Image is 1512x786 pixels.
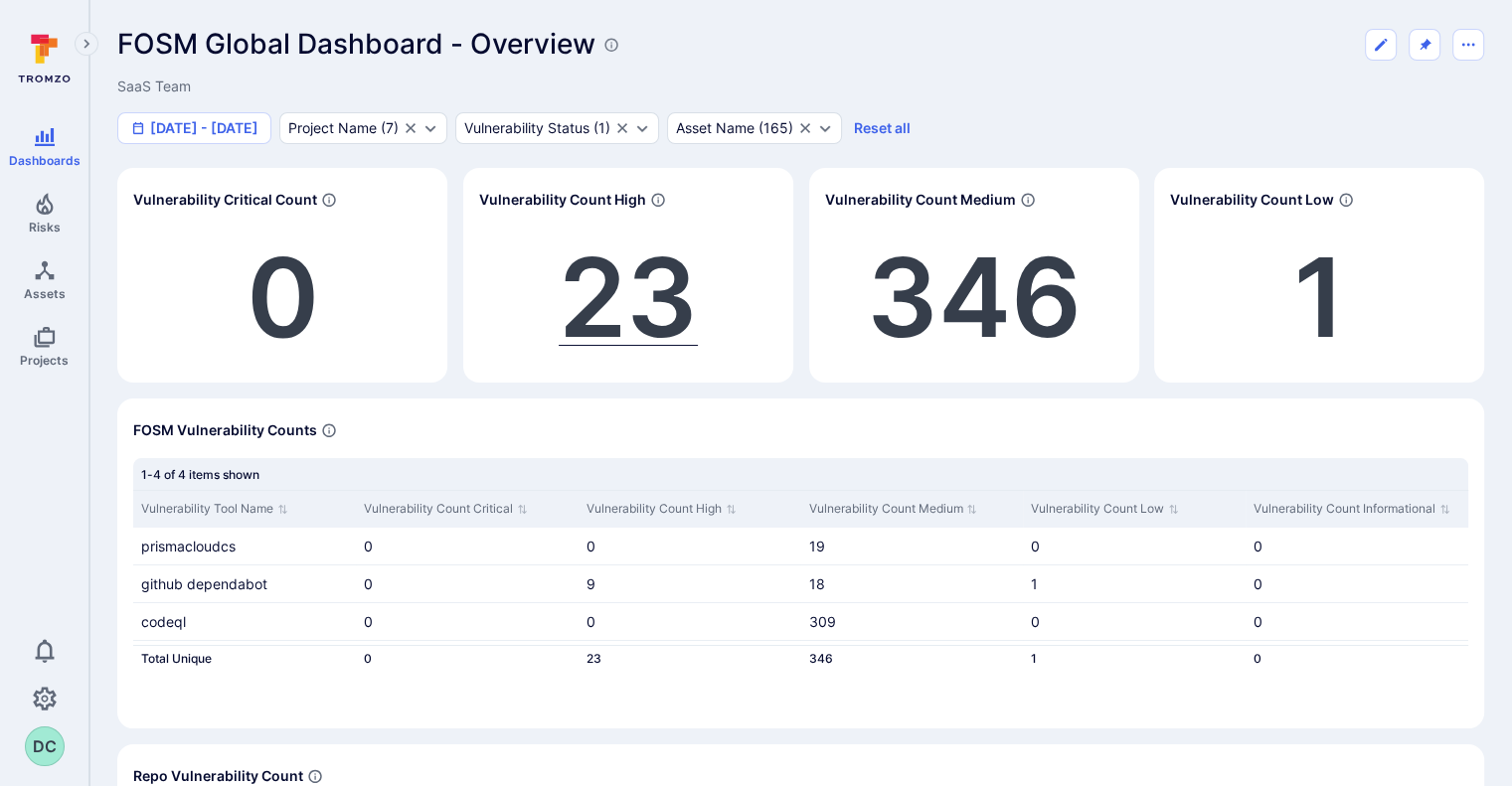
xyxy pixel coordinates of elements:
div: Cell for Vulnerability Count Critical [356,646,579,673]
button: Clear selection [797,120,813,136]
span: 346 [867,231,1082,364]
div: Cell for Vulnerability Tool Name [133,565,356,602]
span: Assets [24,286,66,301]
span: 0 [1254,651,1261,666]
a: 0 [247,231,319,364]
button: Asset Name(165) [676,120,793,136]
button: Reset all [854,119,911,137]
div: Cell for Vulnerability Count Informational [1246,565,1468,602]
div: ( 165 ) [676,120,793,136]
div: Cell for Vulnerability Count Informational [1246,603,1468,640]
span: Risks [29,220,61,235]
button: Expand navigation menu [75,32,98,56]
div: Cell for Vulnerability Count Medium [800,565,1023,602]
div: Widget [117,168,447,383]
div: Cell for Vulnerability Tool Name [133,528,356,564]
span: FOSM Vulnerability Counts [133,420,317,440]
span: 0 [1254,575,1262,592]
div: Cell for Vulnerability Tool Name [133,646,356,673]
span: codeql [141,613,186,630]
div: Cell for Vulnerability Count Medium [800,528,1023,564]
div: Project Name [288,120,377,136]
button: Sort by Vulnerability Count Critical [364,499,528,520]
div: Cell for Vulnerability Count Critical [356,603,579,640]
button: Sort by Vulnerability Count Informational [1254,499,1450,520]
button: Edit dashboard [1365,29,1397,61]
span: 0 [364,575,373,592]
span: 0 [364,538,373,554]
button: Clear selection [614,120,630,136]
span: Edit description [117,77,191,96]
div: Widget [463,168,793,383]
span: Repo Vulnerability Count [133,766,303,786]
a: 23 [587,651,601,666]
div: Cell for Vulnerability Count Low [1023,603,1246,640]
button: Expand dropdown [634,120,650,136]
div: Cell for Vulnerability Count High [579,603,801,640]
span: 0 [1031,613,1040,630]
a: 346 [808,651,832,666]
div: Cell for Vulnerability Tool Name [133,641,356,678]
button: Sort by Vulnerability Count Medium [808,499,977,520]
a: 23 [559,231,698,364]
h1: FOSM Global Dashboard - Overview [117,28,595,61]
button: Clear selection [403,120,419,136]
div: open [455,112,659,144]
span: Projects [20,353,69,368]
button: Dashboard menu [1452,29,1484,61]
button: DC [25,726,65,766]
span: 1-4 of 4 items shown [141,467,259,482]
div: Widget [809,168,1139,383]
div: Asset Name [676,120,755,136]
span: 0 [1254,538,1262,554]
div: Cell for Vulnerability Count Critical [356,565,579,602]
div: cloud-monkes, cloud-riders, saas-pirates, cortex, saas-cloudfellas, zenith, nimbus [279,112,447,144]
span: Dashboards [9,153,81,168]
button: Expand dropdown [817,120,833,136]
div: Cell for Vulnerability Count High [579,528,801,564]
div: Cell for Vulnerability Count Critical [356,528,579,564]
a: 19 [808,538,824,554]
div: Cell for Vulnerability Count High [579,646,801,673]
div: Cell for Vulnerability Count Low [1023,565,1246,602]
span: Vulnerability Count High [479,190,646,210]
button: Sort by Vulnerability Tool Name [141,499,288,520]
span: Vulnerability Critical Count [133,190,317,210]
button: Sort by Vulnerability Count Low [1031,499,1179,520]
button: Unpin from sidebar [1409,29,1440,61]
div: Cell for Vulnerability Count Low [1023,528,1246,564]
a: 309 [808,613,835,630]
div: ( 7 ) [288,120,399,136]
div: Cell for Vulnerability Count Informational [1246,641,1468,678]
span: github dependabot [141,575,267,592]
span: 0 [364,613,373,630]
button: Sort by Vulnerability Count High [587,499,737,520]
span: 0 [364,651,372,666]
button: [DATE] - [DATE] [117,112,271,144]
div: Cell for Vulnerability Count Low [1023,646,1246,673]
div: ( 1 ) [464,120,610,136]
span: 0 [1031,538,1040,554]
div: Cell for Vulnerability Count High [579,565,801,602]
a: 1 [1031,651,1037,666]
i: Expand navigation menu [80,36,93,53]
a: 1 [1293,231,1346,364]
div: Cell for Vulnerability Count Critical [356,641,579,678]
button: Vulnerability Status(1) [464,120,610,136]
div: Cell for Vulnerability Count Informational [1246,528,1468,564]
div: Dan Cundy [25,726,65,766]
div: Widget [117,398,1484,728]
span: 0 [1254,613,1262,630]
span: Vulnerability Count Low [1170,190,1334,210]
div: Vulnerability Status [464,120,589,136]
div: Cell for Vulnerability Count High [579,641,801,678]
div: Cell for Vulnerability Count Medium [800,641,1023,678]
div: Cell for Vulnerability Count Medium [800,603,1023,640]
span: 0 [587,613,595,630]
span: 0 [587,538,595,554]
div: Cell for Vulnerability Tool Name [133,603,356,640]
div: Cell for Vulnerability Count Low [1023,641,1246,678]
